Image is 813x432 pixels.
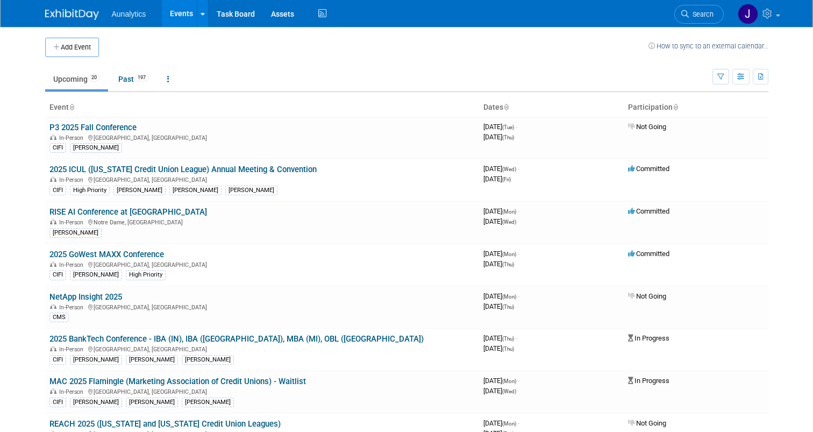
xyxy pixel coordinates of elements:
[50,134,56,140] img: In-Person Event
[49,260,475,268] div: [GEOGRAPHIC_DATA], [GEOGRAPHIC_DATA]
[502,124,514,130] span: (Tue)
[483,377,519,385] span: [DATE]
[628,419,666,427] span: Not Going
[518,292,519,300] span: -
[502,176,511,182] span: (Fri)
[502,304,514,310] span: (Thu)
[479,98,624,117] th: Dates
[134,74,149,82] span: 197
[483,175,511,183] span: [DATE]
[70,270,122,280] div: [PERSON_NAME]
[50,261,56,267] img: In-Person Event
[88,74,100,82] span: 20
[483,250,519,258] span: [DATE]
[49,377,306,386] a: MAC 2025 Flamingle (Marketing Association of Credit Unions) - Waitlist
[516,334,517,342] span: -
[483,302,514,310] span: [DATE]
[59,134,87,141] span: In-Person
[502,134,514,140] span: (Thu)
[483,207,519,215] span: [DATE]
[126,270,166,280] div: High Priority
[50,304,56,309] img: In-Person Event
[483,165,519,173] span: [DATE]
[50,346,56,351] img: In-Person Event
[49,186,66,195] div: CIFI
[518,165,519,173] span: -
[483,419,519,427] span: [DATE]
[49,133,475,141] div: [GEOGRAPHIC_DATA], [GEOGRAPHIC_DATA]
[502,166,516,172] span: (Wed)
[49,123,137,132] a: P3 2025 Fall Conference
[483,292,519,300] span: [DATE]
[483,344,514,352] span: [DATE]
[49,398,66,407] div: CIFI
[483,334,517,342] span: [DATE]
[502,294,516,300] span: (Mon)
[110,69,157,89] a: Past197
[59,219,87,226] span: In-Person
[70,186,110,195] div: High Priority
[502,251,516,257] span: (Mon)
[738,4,758,24] img: Julie Grisanti-Cieslak
[483,133,514,141] span: [DATE]
[483,260,514,268] span: [DATE]
[502,388,516,394] span: (Wed)
[49,207,207,217] a: RISE AI Conference at [GEOGRAPHIC_DATA]
[45,69,108,89] a: Upcoming20
[70,143,122,153] div: [PERSON_NAME]
[49,334,424,344] a: 2025 BankTech Conference - IBA (IN), IBA ([GEOGRAPHIC_DATA]), MBA (MI), OBL ([GEOGRAPHIC_DATA])
[45,98,479,117] th: Event
[502,421,516,427] span: (Mon)
[49,165,317,174] a: 2025 ICUL ([US_STATE] Credit Union League) Annual Meeting & Convention
[50,388,56,394] img: In-Person Event
[49,419,281,429] a: REACH 2025 ([US_STATE] and [US_STATE] Credit Union Leagues)
[112,10,146,18] span: Aunalytics
[483,387,516,395] span: [DATE]
[673,103,678,111] a: Sort by Participation Type
[628,334,669,342] span: In Progress
[126,398,178,407] div: [PERSON_NAME]
[49,228,102,238] div: [PERSON_NAME]
[628,123,666,131] span: Not Going
[70,398,122,407] div: [PERSON_NAME]
[518,250,519,258] span: -
[169,186,222,195] div: [PERSON_NAME]
[49,292,122,302] a: NetApp Insight 2025
[624,98,768,117] th: Participation
[182,398,234,407] div: [PERSON_NAME]
[483,217,516,225] span: [DATE]
[69,103,74,111] a: Sort by Event Name
[49,217,475,226] div: Notre Dame, [GEOGRAPHIC_DATA]
[126,355,178,365] div: [PERSON_NAME]
[516,123,517,131] span: -
[518,419,519,427] span: -
[49,387,475,395] div: [GEOGRAPHIC_DATA], [GEOGRAPHIC_DATA]
[628,377,669,385] span: In Progress
[518,377,519,385] span: -
[49,313,69,322] div: CMS
[59,388,87,395] span: In-Person
[502,209,516,215] span: (Mon)
[113,186,166,195] div: [PERSON_NAME]
[59,261,87,268] span: In-Person
[49,175,475,183] div: [GEOGRAPHIC_DATA], [GEOGRAPHIC_DATA]
[59,176,87,183] span: In-Person
[502,336,514,342] span: (Thu)
[49,302,475,311] div: [GEOGRAPHIC_DATA], [GEOGRAPHIC_DATA]
[689,10,714,18] span: Search
[49,344,475,353] div: [GEOGRAPHIC_DATA], [GEOGRAPHIC_DATA]
[502,261,514,267] span: (Thu)
[45,38,99,57] button: Add Event
[70,355,122,365] div: [PERSON_NAME]
[59,304,87,311] span: In-Person
[225,186,277,195] div: [PERSON_NAME]
[502,219,516,225] span: (Wed)
[59,346,87,353] span: In-Person
[483,123,517,131] span: [DATE]
[49,143,66,153] div: CIFI
[674,5,724,24] a: Search
[502,378,516,384] span: (Mon)
[628,250,669,258] span: Committed
[628,165,669,173] span: Committed
[502,346,514,352] span: (Thu)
